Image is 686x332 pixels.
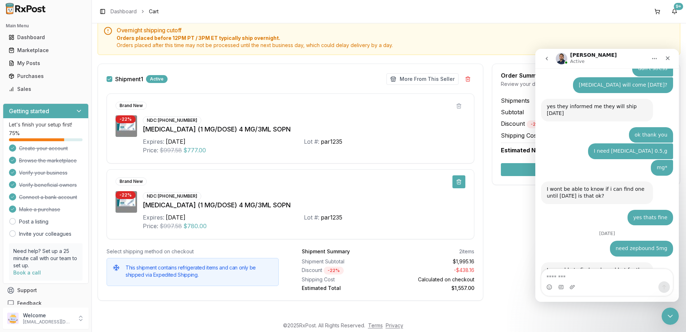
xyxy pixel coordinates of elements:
div: - 22 % [527,120,547,128]
span: $997.58 [160,222,182,230]
div: Price: [143,146,158,155]
button: Secure Checkout [501,163,671,176]
img: Ozempic (1 MG/DOSE) 4 MG/3ML SOPN [116,191,137,213]
span: Cart [149,8,159,15]
span: Connect a bank account [19,194,77,201]
span: 75 % [9,130,20,137]
div: 9+ [674,3,683,10]
img: RxPost Logo [3,3,49,14]
button: My Posts [3,57,89,69]
iframe: Intercom live chat [662,308,679,325]
a: Purchases [6,70,86,83]
span: Verify beneficial owners [19,181,77,189]
span: Orders placed after this time may not be processed until the next business day, which could delay... [117,42,674,49]
span: Estimated Net Charge [501,147,564,154]
a: Sales [6,83,86,96]
p: Let's finish your setup first! [9,121,83,128]
div: [DATE] [166,137,185,146]
div: Marketplace [9,47,83,54]
img: Ozempic (1 MG/DOSE) 4 MG/3ML SOPN [116,115,137,137]
button: Feedback [3,297,89,310]
span: Subtotal [501,108,524,116]
button: Sales [3,83,89,95]
p: Need help? Set up a 25 minute call with our team to set up. [13,248,78,269]
div: Order Summary [501,73,671,78]
button: Dashboard [3,32,89,43]
span: $780.00 [183,222,207,230]
button: Marketplace [3,45,89,56]
div: Estimated Total [302,285,385,292]
a: Terms [368,322,383,328]
a: Post a listing [19,218,48,225]
div: - 22 % [324,267,344,275]
div: Brand New [116,102,147,110]
div: NDC: [PHONE_NUMBER] [143,192,201,200]
div: Review your details before checkout [501,80,671,88]
div: Expires: [143,213,164,222]
div: My Posts [9,60,83,67]
div: par1235 [321,213,342,222]
a: Privacy [386,322,403,328]
label: Shipment 1 [115,76,143,82]
a: Dashboard [111,8,137,15]
div: par1235 [321,137,342,146]
div: - 22 % [116,191,136,199]
div: Shipping Cost [302,276,385,283]
span: Make a purchase [19,206,60,213]
div: Shipment Summary [302,248,350,255]
p: [EMAIL_ADDRESS][DOMAIN_NAME] [23,319,73,325]
a: Marketplace [6,44,86,57]
span: $777.00 [183,146,206,155]
nav: breadcrumb [111,8,159,15]
h3: Getting started [9,107,49,115]
div: Discount [302,267,385,275]
a: Dashboard [6,31,86,44]
h5: This shipment contains refrigerated items and can only be shipped via Expedited Shipping. [126,264,273,278]
div: Active [146,75,168,83]
div: [MEDICAL_DATA] (1 MG/DOSE) 4 MG/3ML SOPN [143,124,465,134]
span: Shipping Cost [501,131,539,140]
div: 2 items [459,248,474,255]
button: 9+ [669,6,680,17]
span: Orders placed before 12PM PT / 3PM ET typically ship overnight. [117,34,674,42]
div: Price: [143,222,158,230]
button: Support [3,284,89,297]
div: [MEDICAL_DATA] (1 MG/DOSE) 4 MG/3ML SOPN [143,200,465,210]
iframe: Intercom live chat [535,49,679,302]
span: Browse the marketplace [19,157,77,164]
div: Expires: [143,137,164,146]
h2: Main Menu [6,23,86,29]
div: Brand New [116,177,147,185]
div: $1,995.16 [391,258,474,265]
button: More From This Seller [386,73,459,85]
